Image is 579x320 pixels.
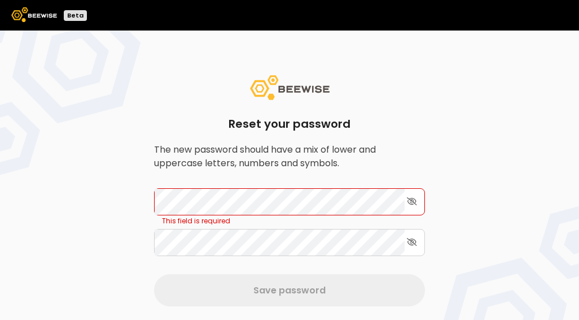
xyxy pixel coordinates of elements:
[162,218,230,224] p: This field is required
[154,274,425,306] button: Save password
[64,10,87,21] div: Beta
[11,7,57,22] img: Beewise logo
[253,283,326,297] span: Save password
[154,118,425,139] h2: Reset your password
[154,143,425,170] p: The new password should have a mix of lower and uppercase letters, numbers and symbols.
